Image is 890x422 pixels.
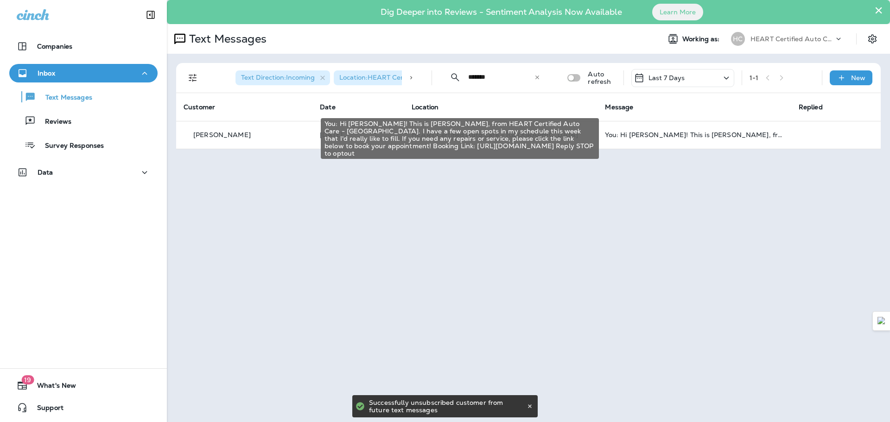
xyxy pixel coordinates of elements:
button: Survey Responses [9,135,158,155]
span: Working as: [682,35,722,43]
span: Customer [184,103,215,111]
div: You: Hi [PERSON_NAME]! This is [PERSON_NAME], from HEART Certified Auto Care - [GEOGRAPHIC_DATA].... [321,118,599,159]
button: Inbox [9,64,158,82]
div: Successfully unsubscribed customer from future text messages [369,395,525,417]
button: Reviews [9,111,158,131]
button: Companies [9,37,158,56]
button: 19What's New [9,376,158,395]
div: Text Direction:Incoming [235,70,330,85]
button: Settings [864,31,881,47]
span: Date [320,103,336,111]
p: HEART Certified Auto Care [750,35,834,43]
p: Inbox [38,69,55,77]
button: Filters [184,69,202,87]
p: Dig Deeper into Reviews - Sentiment Analysis Now Available [354,11,649,13]
span: Location [412,103,439,111]
p: Auto refresh [588,70,616,85]
button: Text Messages [9,87,158,107]
button: Collapse Search [446,68,464,87]
button: Collapse Sidebar [138,6,164,24]
p: Text Messages [36,94,92,102]
span: 19 [21,375,34,384]
div: HC [731,32,745,46]
div: Location:HEART Certified Auto Care - [GEOGRAPHIC_DATA] [334,70,501,85]
button: Close [874,3,883,18]
span: Replied [799,103,823,111]
p: [PERSON_NAME] [193,131,251,139]
span: Message [605,103,633,111]
span: What's New [28,382,76,393]
p: Data [38,169,53,176]
div: 1 - 1 [750,74,758,82]
p: New [851,74,865,82]
div: You: Hi David! This is Armando, from HEART Certified Auto Care - Northbrook. I have a few open sp... [605,131,783,139]
span: Support [28,404,64,415]
p: Survey Responses [36,142,104,151]
button: Learn More [652,4,703,20]
span: Location : HEART Certified Auto Care - [GEOGRAPHIC_DATA] [339,73,532,82]
p: Last 7 Days [648,74,685,82]
img: Detect Auto [877,317,886,325]
p: Companies [37,43,72,50]
button: Data [9,163,158,182]
span: Text Direction : Incoming [241,73,315,82]
button: Support [9,398,158,417]
p: Reviews [36,118,71,126]
p: Text Messages [185,32,267,46]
